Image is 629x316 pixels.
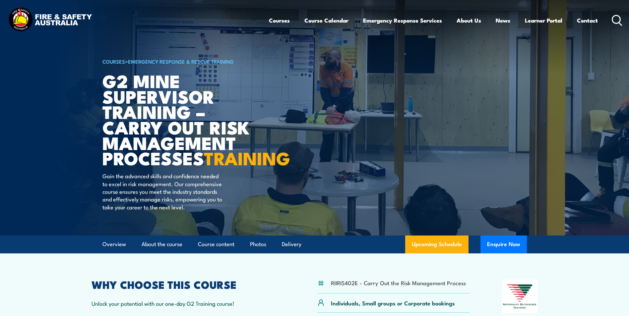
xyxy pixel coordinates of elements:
[457,12,481,29] a: About Us
[282,236,301,253] a: Delivery
[304,12,348,29] a: Course Calendar
[405,236,469,253] a: Upcoming Schedule
[102,172,223,211] p: Gain the advanced skills and confidence needed to excel in risk management. Our comprehensive cou...
[198,236,234,253] a: Course content
[577,12,598,29] a: Contact
[331,279,466,287] li: RIIRIS402E - Carry Out the Risk Management Process
[269,12,290,29] a: Courses
[496,12,510,29] a: News
[102,73,266,166] h1: G2 Mine Supervisor Training – Carry Out Risk Management Processes
[92,299,285,307] p: Unlock your potential with our one-day G2 Training course!
[142,236,182,253] a: About the course
[250,236,266,253] a: Photos
[92,280,285,289] h2: WHY CHOOSE THIS COURSE
[128,58,234,65] a: Emergency Response & Rescue Training
[331,299,455,307] p: Individuals, Small groups or Corporate bookings
[102,58,125,65] a: COURSES
[502,280,538,313] img: Nationally Recognised Training logo.
[525,12,562,29] a: Learner Portal
[480,236,527,253] button: Enquire Now
[363,12,442,29] a: Emergency Response Services
[102,236,126,253] a: Overview
[102,57,266,65] h6: >
[204,144,290,171] strong: TRAINING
